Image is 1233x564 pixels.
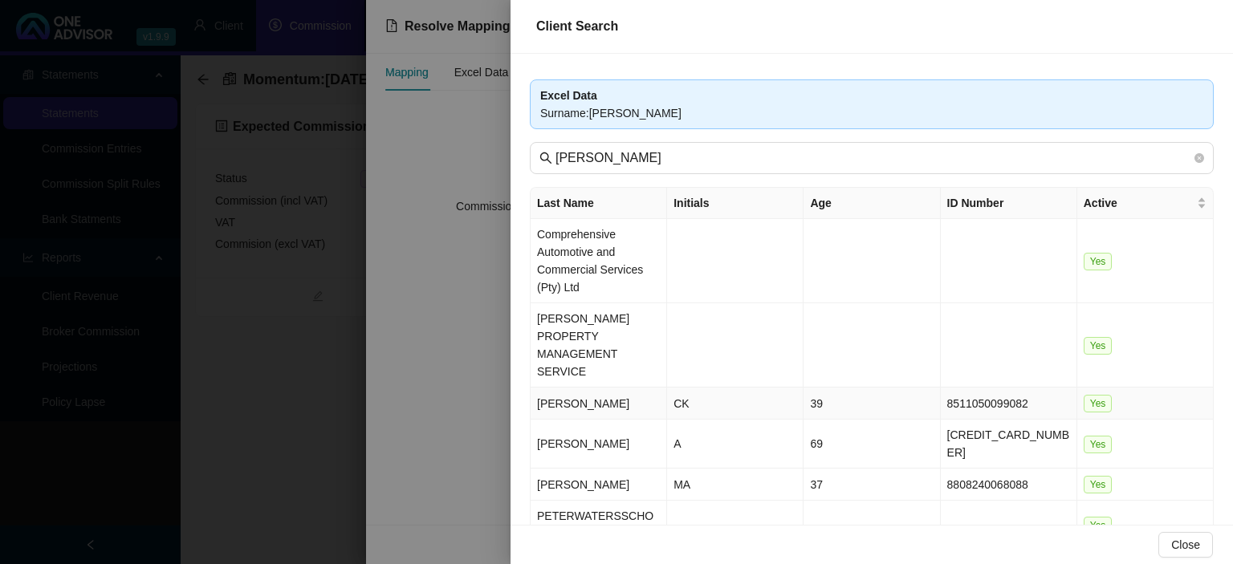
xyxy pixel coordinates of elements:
[531,420,667,469] td: [PERSON_NAME]
[1084,517,1113,534] span: Yes
[539,152,552,164] span: search
[667,420,804,469] td: A
[531,219,667,303] td: Comprehensive Automotive and Commercial Services (Pty) Ltd
[531,188,667,219] th: Last Name
[531,469,667,501] td: [PERSON_NAME]
[810,478,823,491] span: 37
[1077,188,1214,219] th: Active
[1158,532,1213,558] button: Close
[1194,151,1204,165] span: close-circle
[1171,536,1200,554] span: Close
[540,104,1203,122] div: Surname : [PERSON_NAME]
[1084,253,1113,270] span: Yes
[1084,337,1113,355] span: Yes
[555,148,1191,168] input: Last Name
[941,387,1077,420] td: 8511050099082
[810,437,823,450] span: 69
[1084,436,1113,453] span: Yes
[1084,395,1113,412] span: Yes
[531,501,667,550] td: PETERWATERSSCHOOLOFTENNIS
[810,397,823,410] span: 39
[667,387,804,420] td: CK
[941,469,1077,501] td: 8808240068088
[941,420,1077,469] td: [CREDIT_CARD_NUMBER]
[667,188,804,219] th: Initials
[804,188,940,219] th: Age
[941,188,1077,219] th: ID Number
[540,89,597,102] b: Excel Data
[1194,153,1204,163] span: close-circle
[667,469,804,501] td: MA
[531,387,667,420] td: [PERSON_NAME]
[1084,194,1194,212] span: Active
[1084,476,1113,493] span: Yes
[531,303,667,387] td: [PERSON_NAME] PROPERTY MANAGEMENT SERVICE
[536,19,618,33] span: Client Search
